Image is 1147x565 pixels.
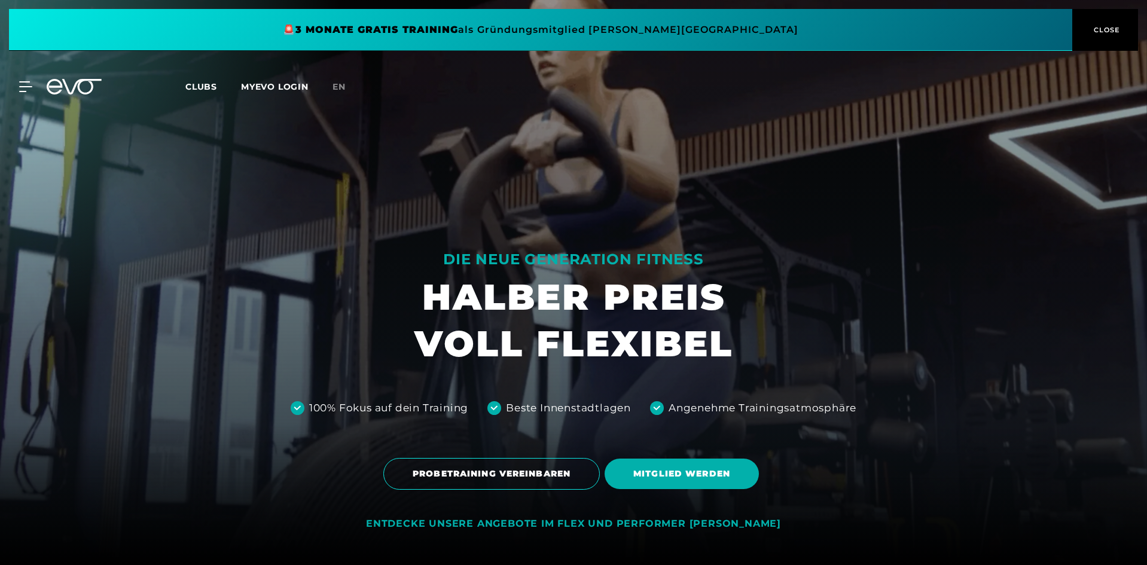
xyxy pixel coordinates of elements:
span: Clubs [185,81,217,92]
h1: HALBER PREIS VOLL FLEXIBEL [414,274,733,367]
div: Angenehme Trainingsatmosphäre [669,401,856,416]
span: en [332,81,346,92]
button: CLOSE [1072,9,1138,51]
span: MITGLIED WERDEN [633,468,730,480]
a: PROBETRAINING VEREINBAREN [383,449,605,499]
a: MITGLIED WERDEN [605,450,764,498]
a: MYEVO LOGIN [241,81,309,92]
div: 100% Fokus auf dein Training [309,401,468,416]
span: CLOSE [1091,25,1120,35]
div: DIE NEUE GENERATION FITNESS [414,250,733,269]
a: en [332,80,360,94]
span: PROBETRAINING VEREINBAREN [413,468,571,480]
div: ENTDECKE UNSERE ANGEBOTE IM FLEX UND PERFORMER [PERSON_NAME] [366,518,781,530]
div: Beste Innenstadtlagen [506,401,631,416]
a: Clubs [185,81,241,92]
